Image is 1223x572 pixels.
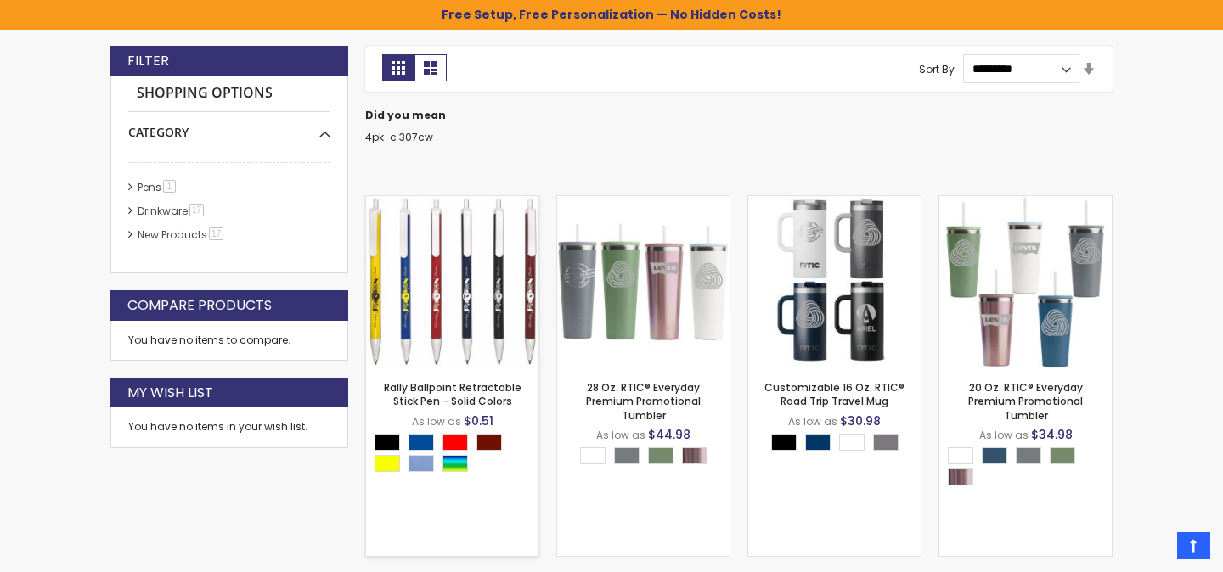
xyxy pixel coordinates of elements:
div: Select A Color [771,434,907,455]
a: Drinkware17 [133,204,210,218]
a: Rally Ballpoint Retractable Stick Pen - Solid Colors [366,195,538,210]
span: 17 [209,227,223,240]
div: White [948,447,973,464]
a: 28 Oz. RTIC® Everyday Premium Promotional Tumbler [586,380,701,422]
div: Storm [982,447,1007,464]
strong: Shopping Options [128,76,330,112]
div: Select A Color [580,447,716,468]
label: Sort By [919,61,955,76]
div: Dark Blue [409,434,434,451]
a: Pens1 [133,180,182,194]
strong: Filter [127,52,169,70]
div: Black [375,434,400,451]
span: As low as [412,414,461,429]
div: You have no items to compare. [110,321,348,361]
span: $30.98 [840,412,881,429]
span: $44.98 [648,426,690,443]
div: Category [128,112,330,141]
img: 28 Oz. RTIC® Everyday Premium Promotional Tumbler [557,196,730,368]
span: As low as [788,414,837,429]
div: Yellow [375,455,400,472]
span: As low as [596,428,645,442]
dt: Did you mean [365,109,1113,122]
a: New Products17 [133,227,229,242]
a: Customizable 16 Oz. RTIC® Road Trip Travel Mug [764,380,905,408]
div: Select A Color [948,447,1112,490]
img: Customizable 16 Oz. RTIC® Road Trip Travel Mug [748,196,921,368]
strong: My Wish List [127,384,213,402]
span: $34.98 [1031,426,1073,443]
div: Fog [614,447,640,464]
div: Graphite [873,434,899,451]
div: Black [771,434,797,451]
div: Assorted [442,455,468,472]
div: White [580,447,606,464]
span: 17 [189,204,204,216]
a: 20 Oz. RTIC® Everyday Premium Promotional Tumbler [968,380,1083,422]
a: 4pk-c 307cw [365,130,433,144]
span: 1 [163,180,176,193]
span: As low as [979,428,1029,442]
div: Sage Green [648,447,673,464]
div: Pacific Blue [409,455,434,472]
a: 28 Oz. RTIC® Everyday Premium Promotional Tumbler [557,195,730,210]
a: Customizable 16 Oz. RTIC® Road Trip Travel Mug [748,195,921,210]
strong: Compare Products [127,296,272,315]
a: 20 Oz. RTIC® Everyday Premium Promotional Tumbler [939,195,1112,210]
span: $0.51 [464,412,493,429]
div: Red [442,434,468,451]
div: Snapdragon Glitter [948,468,973,485]
img: Rally Ballpoint Retractable Stick Pen - Solid Colors [366,196,538,368]
div: Maroon [476,434,502,451]
div: White [839,434,865,451]
div: Navy Blue [805,434,831,451]
div: Select A Color [375,434,538,476]
a: Top [1177,532,1210,559]
div: Fog [1016,447,1041,464]
a: Rally Ballpoint Retractable Stick Pen - Solid Colors [384,380,521,408]
div: Sage Green [1050,447,1075,464]
div: Snapdragon Glitter [682,447,707,464]
strong: Grid [382,54,414,81]
img: 20 Oz. RTIC® Everyday Premium Promotional Tumbler [939,196,1112,368]
div: You have no items in your wish list. [128,420,330,434]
